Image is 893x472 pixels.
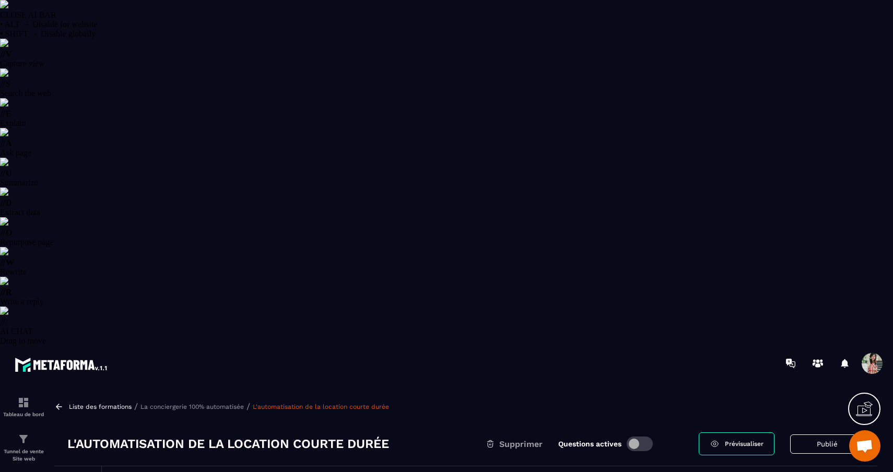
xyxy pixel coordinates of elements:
img: formation [17,396,30,409]
label: Questions actives [558,440,621,448]
a: formationformationTableau de bord [3,388,44,425]
h3: L'automatisation de la location courte durée [67,435,389,452]
img: logo [15,355,109,374]
a: La conciergerie 100% automatisée [140,403,244,410]
p: Tableau de bord [3,411,44,417]
a: Liste des formations [69,403,132,410]
div: Ouvrir le chat [849,430,880,462]
a: formationformationTunnel de vente Site web [3,425,44,470]
p: Tunnel de vente Site web [3,448,44,463]
span: Supprimer [499,439,543,449]
span: / [134,402,138,411]
img: formation [17,433,30,445]
a: L'automatisation de la location courte durée [253,403,389,410]
span: Prévisualiser [725,440,763,447]
a: Prévisualiser [699,432,774,455]
button: Publié [790,434,864,454]
span: / [246,402,250,411]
